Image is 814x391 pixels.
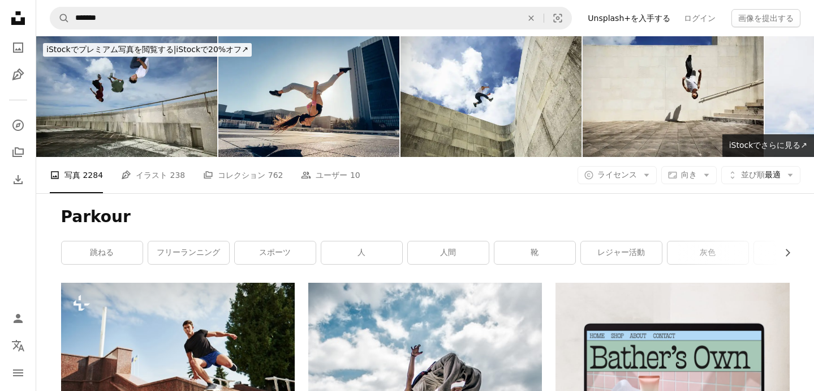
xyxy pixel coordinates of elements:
[400,36,582,157] img: 若い男はコンクリートの壁にジャンプ ストライドします。
[681,170,697,179] span: 向き
[7,63,29,86] a: イラスト
[519,7,544,29] button: 全てクリア
[36,36,259,63] a: iStockでプレミアム写真を閲覧する|iStockで20%オフ↗
[581,241,662,264] a: レジャー活動
[721,166,800,184] button: 並び順最適
[494,241,575,264] a: 靴
[61,356,295,366] a: 障害物の上。晴れた昼間、街でパルクールをする若いスポーツマン。
[170,169,186,181] span: 238
[729,141,807,150] span: iStockでさらに見る ↗
[7,307,29,330] a: ログイン / 登録する
[544,7,571,29] button: ビジュアル検索
[218,36,399,157] img: 都会でフロントフリップをする都会のスポーツウーマン
[722,134,814,157] a: iStockでさらに見る↗
[667,241,748,264] a: 灰色
[7,141,29,164] a: コレクション
[268,169,283,181] span: 762
[7,334,29,357] button: 言語
[321,241,402,264] a: 人
[7,362,29,384] button: メニュー
[408,241,489,264] a: 人間
[677,9,722,27] a: ログイン
[7,168,29,191] a: ダウンロード履歴
[597,170,637,179] span: ライセンス
[50,7,572,29] form: サイト内でビジュアルを探す
[731,9,800,27] button: 画像を提出する
[350,169,360,181] span: 10
[121,157,185,193] a: イラスト 238
[46,45,248,54] span: iStockで20%オフ ↗
[777,241,790,264] button: リストを右にスクロールする
[46,45,176,54] span: iStockでプレミアム写真を閲覧する |
[661,166,717,184] button: 向き
[36,36,217,157] img: 三人の若者が宙返りを有効にするには
[7,114,29,137] a: 探す
[581,9,677,27] a: Unsplash+を入手する
[7,36,29,59] a: 写真
[50,7,70,29] button: Unsplashで検索する
[741,170,765,179] span: 並び順
[148,241,229,264] a: フリーランニング
[578,166,657,184] button: ライセンス
[741,169,781,181] span: 最適
[62,241,143,264] a: 跳ねる
[583,36,764,157] img: 若い男が後ろ宙返りでジャンプ
[61,207,790,227] h1: Parkour
[203,157,283,193] a: コレクション 762
[235,241,316,264] a: スポーツ
[301,157,360,193] a: ユーザー 10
